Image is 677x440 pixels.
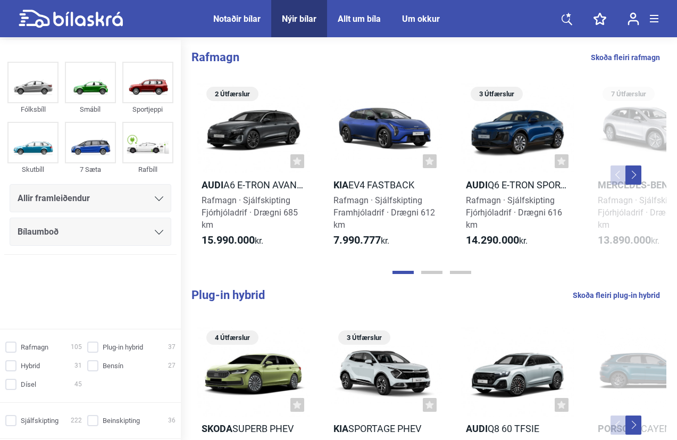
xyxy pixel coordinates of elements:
[74,379,82,390] span: 45
[611,165,626,185] button: Previous
[329,179,441,191] h2: EV4 Fastback
[402,14,440,24] a: Um okkur
[476,87,517,101] span: 3 Útfærslur
[461,83,574,256] a: 3 ÚtfærslurAudiQ6 e-tron Sportback QuattroRafmagn · SjálfskiptingFjórhjóladrif · Drægni 616 km14....
[18,191,90,206] span: Allir framleiðendur
[466,234,528,247] span: kr.
[573,288,660,302] a: Skoða fleiri plug-in hybrid
[103,342,143,353] span: Plug-in hybrid
[71,342,82,353] span: 105
[628,12,639,26] img: user-login.svg
[202,195,298,230] span: Rafmagn · Sjálfskipting Fjórhjóladrif · Drægni 685 km
[333,179,348,190] b: Kia
[466,179,488,190] b: Audi
[197,83,310,256] a: 2 ÚtfærslurAudiA6 e-tron Avant quattroRafmagn · SjálfskiptingFjórhjóladrif · Drægni 685 km15.990....
[122,163,173,176] div: Rafbíll
[202,234,255,246] b: 15.990.000
[202,179,223,190] b: Audi
[212,87,253,101] span: 2 Útfærslur
[333,234,381,246] b: 7.990.777
[168,360,175,371] span: 27
[333,423,348,434] b: Kia
[329,83,441,256] a: KiaEV4 FastbackRafmagn · SjálfskiptingFramhjóladrif · Drægni 612 km7.990.777kr.
[103,415,140,426] span: Beinskipting
[598,234,659,247] span: kr.
[611,416,626,435] button: Previous
[591,51,660,64] a: Skoða fleiri rafmagn
[168,342,175,353] span: 37
[202,234,263,247] span: kr.
[74,360,82,371] span: 31
[21,360,40,371] span: Hybrid
[21,342,48,353] span: Rafmagn
[461,422,574,435] h2: Q8 60 TFSIe
[466,234,519,246] b: 14.290.000
[333,234,389,247] span: kr.
[168,415,175,426] span: 36
[122,103,173,115] div: Sportjeppi
[344,330,385,345] span: 3 Útfærslur
[466,423,488,434] b: Audi
[282,14,316,24] a: Nýir bílar
[608,87,649,101] span: 7 Útfærslur
[461,179,574,191] h2: Q6 e-tron Sportback Quattro
[191,288,265,302] b: Plug-in hybrid
[21,415,58,426] span: Sjálfskipting
[598,423,641,434] b: Porsche
[103,360,123,371] span: Bensín
[333,195,435,230] span: Rafmagn · Sjálfskipting Framhjóladrif · Drægni 612 km
[197,179,310,191] h2: A6 e-tron Avant quattro
[71,415,82,426] span: 222
[21,379,36,390] span: Dísel
[7,103,58,115] div: Fólksbíll
[625,416,641,435] button: Next
[421,271,442,274] button: Page 2
[338,14,381,24] a: Allt um bíla
[598,234,651,246] b: 13.890.000
[7,163,58,176] div: Skutbíll
[197,422,310,435] h2: Superb PHEV
[65,163,116,176] div: 7 Sæta
[466,195,562,230] span: Rafmagn · Sjálfskipting Fjórhjóladrif · Drægni 616 km
[450,271,471,274] button: Page 3
[191,51,239,64] b: Rafmagn
[598,179,674,190] b: Mercedes-Benz
[65,103,116,115] div: Smábíl
[392,271,414,274] button: Page 1
[18,225,58,239] span: Bílaumboð
[329,422,441,435] h2: Sportage PHEV
[202,423,232,434] b: Skoda
[213,14,261,24] a: Notaðir bílar
[212,330,253,345] span: 4 Útfærslur
[625,165,641,185] button: Next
